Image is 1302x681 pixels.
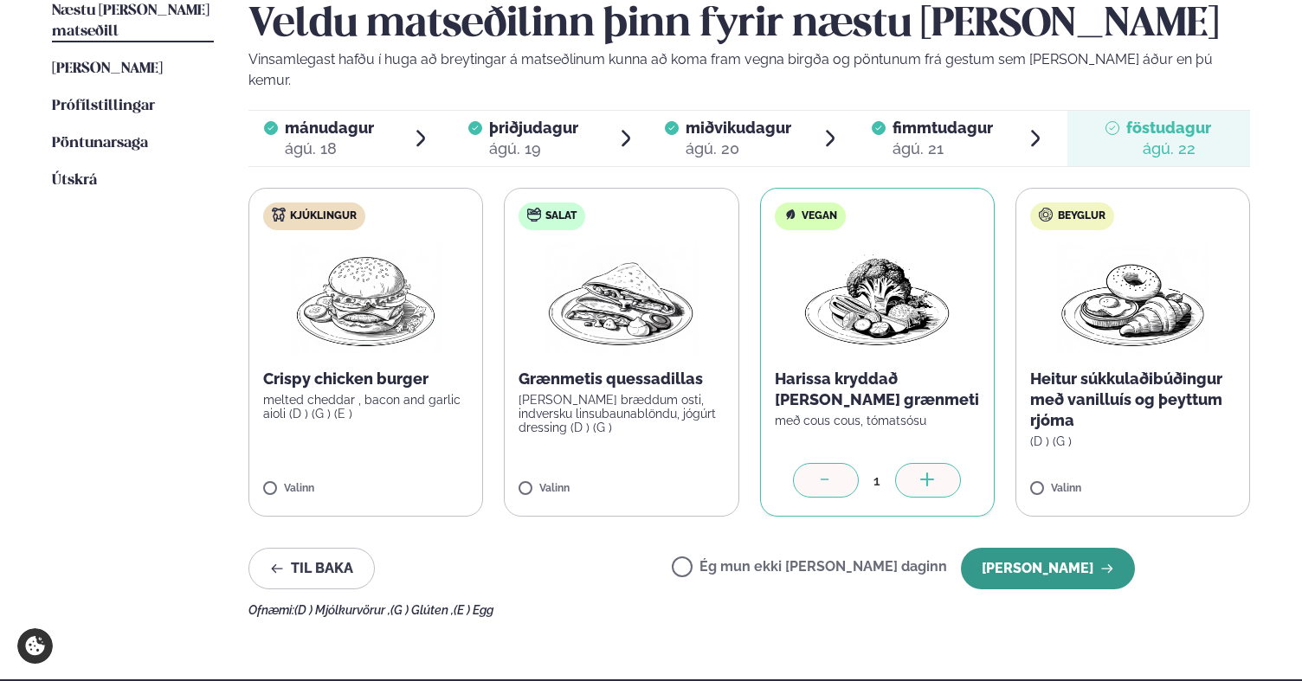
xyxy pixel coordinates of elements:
[1039,208,1054,222] img: bagle-new-16px.svg
[961,548,1135,589] button: [PERSON_NAME]
[390,603,454,617] span: (G ) Glúten ,
[519,369,724,389] p: Grænmetis quessadillas
[1126,138,1211,159] div: ágú. 22
[248,603,1250,617] div: Ofnæmi:
[545,244,698,355] img: Quesadilla.png
[248,49,1250,91] p: Vinsamlegast hafðu í huga að breytingar á matseðlinum kunna að koma fram vegna birgða og pöntunum...
[893,119,993,137] span: fimmtudagur
[272,208,286,222] img: chicken.svg
[263,369,468,389] p: Crispy chicken burger
[1057,244,1209,355] img: Croissant.png
[52,1,214,42] a: Næstu [PERSON_NAME] matseðill
[859,471,895,491] div: 1
[290,209,357,223] span: Kjúklingur
[775,369,980,410] p: Harissa kryddað [PERSON_NAME] grænmeti
[248,548,375,589] button: Til baka
[519,393,724,434] p: [PERSON_NAME] bræddum osti, indversku linsubaunablöndu, jógúrt dressing (D ) (G )
[285,119,374,137] span: mánudagur
[489,119,578,137] span: þriðjudagur
[248,1,1250,49] h2: Veldu matseðilinn þinn fyrir næstu [PERSON_NAME]
[52,173,97,188] span: Útskrá
[893,138,993,159] div: ágú. 21
[489,138,578,159] div: ágú. 19
[802,209,837,223] span: Vegan
[545,209,577,223] span: Salat
[52,133,148,154] a: Pöntunarsaga
[1030,369,1235,431] p: Heitur súkkulaðibúðingur með vanilluís og þeyttum rjóma
[52,61,163,76] span: [PERSON_NAME]
[686,119,791,137] span: miðvikudagur
[17,628,53,664] a: Cookie settings
[454,603,493,617] span: (E ) Egg
[289,244,442,355] img: Hamburger.png
[783,208,797,222] img: Vegan.svg
[263,393,468,421] p: melted cheddar , bacon and garlic aioli (D ) (G ) (E )
[775,414,980,427] p: með cous cous, tómatsósu
[52,3,209,39] span: Næstu [PERSON_NAME] matseðill
[1030,434,1235,448] p: (D ) (G )
[52,96,155,117] a: Prófílstillingar
[52,99,155,113] span: Prófílstillingar
[1126,119,1211,137] span: föstudagur
[285,138,374,159] div: ágú. 18
[52,59,163,80] a: [PERSON_NAME]
[1058,209,1105,223] span: Beyglur
[52,136,148,151] span: Pöntunarsaga
[294,603,390,617] span: (D ) Mjólkurvörur ,
[801,244,953,355] img: Vegan.png
[686,138,791,159] div: ágú. 20
[527,208,541,222] img: salad.svg
[52,170,97,191] a: Útskrá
